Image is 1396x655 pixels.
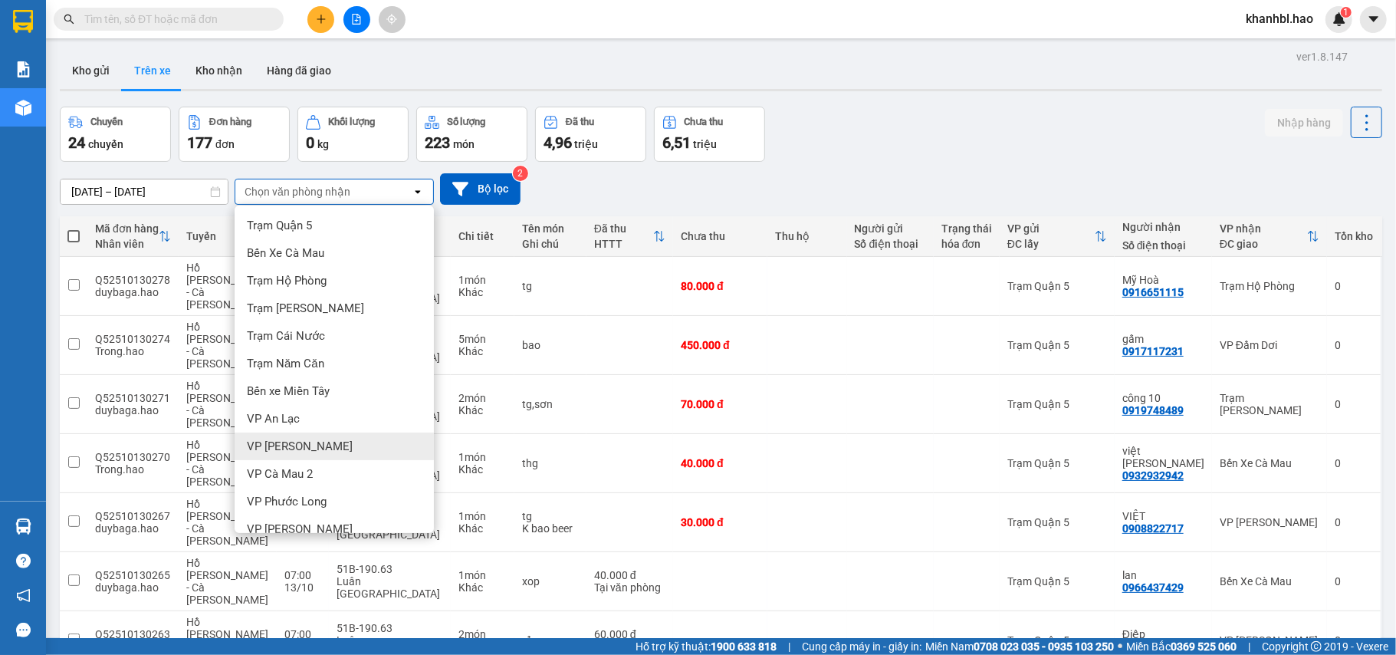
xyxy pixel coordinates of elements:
[974,640,1114,653] strong: 0708 023 035 - 0935 103 250
[95,522,171,535] div: duybaga.hao
[15,100,31,116] img: warehouse-icon
[1007,457,1107,469] div: Trạm Quận 5
[186,230,270,242] div: Tuyến
[247,522,353,537] span: VP [PERSON_NAME]
[1360,6,1387,33] button: caret-down
[317,138,329,150] span: kg
[245,184,350,199] div: Chọn văn phòng nhận
[95,345,171,357] div: Trong.hao
[1335,516,1373,528] div: 0
[522,634,579,647] div: rổ
[95,392,171,404] div: Q52510130271
[186,498,268,547] span: Hồ [PERSON_NAME] - Cà [PERSON_NAME]
[284,569,321,581] div: 07:00
[458,345,507,357] div: Khác
[685,117,724,127] div: Chưa thu
[284,581,321,594] div: 13/10
[941,238,992,250] div: hóa đơn
[594,569,665,581] div: 40.000 đ
[247,218,312,233] span: Trạm Quận 5
[425,133,450,152] span: 223
[247,383,330,399] span: Bến xe Miền Tây
[284,628,321,640] div: 07:00
[458,510,507,522] div: 1 món
[522,522,579,535] div: K bao beer
[1122,392,1204,404] div: công 10
[247,273,327,288] span: Trạm Hộ Phòng
[1122,469,1184,482] div: 0932932942
[307,6,334,33] button: plus
[1220,280,1319,292] div: Trạm Hộ Phòng
[535,107,646,162] button: Đã thu4,96 triệu
[95,333,171,345] div: Q52510130274
[802,638,921,655] span: Cung cấp máy in - giấy in:
[1248,638,1250,655] span: |
[1007,339,1107,351] div: Trạm Quận 5
[1335,575,1373,588] div: 0
[458,392,507,404] div: 2 món
[458,522,507,535] div: Khác
[179,107,290,162] button: Đơn hàng177đơn
[186,380,268,429] span: Hồ [PERSON_NAME] - Cà [PERSON_NAME]
[1122,345,1184,357] div: 0917117231
[247,328,325,344] span: Trạm Cái Nước
[1000,216,1115,257] th: Toggle SortBy
[1265,109,1343,137] button: Nhập hàng
[337,575,443,600] div: Luân [GEOGRAPHIC_DATA]
[235,206,434,533] ul: Menu
[458,581,507,594] div: Khác
[544,133,572,152] span: 4,96
[1220,575,1319,588] div: Bến Xe Cà Mau
[1007,222,1095,235] div: VP gửi
[681,516,760,528] div: 30.000 đ
[681,398,760,410] div: 70.000 đ
[1007,634,1107,647] div: Trạm Quận 5
[186,321,268,370] span: Hồ [PERSON_NAME] - Cà [PERSON_NAME]
[1122,510,1204,522] div: VIỆT
[95,238,159,250] div: Nhân viên
[636,638,777,655] span: Hỗ trợ kỹ thuật:
[247,301,364,316] span: Trạm [PERSON_NAME]
[316,14,327,25] span: plus
[122,52,183,89] button: Trên xe
[1212,216,1327,257] th: Toggle SortBy
[95,286,171,298] div: duybaga.hao
[1007,575,1107,588] div: Trạm Quận 5
[522,280,579,292] div: tg
[95,581,171,594] div: duybaga.hao
[386,14,397,25] span: aim
[594,628,665,640] div: 60.000 đ
[95,404,171,416] div: duybaga.hao
[1122,445,1204,469] div: việt khoa
[1335,230,1373,242] div: Tồn kho
[95,451,171,463] div: Q52510130270
[1007,516,1107,528] div: Trạm Quận 5
[187,133,212,152] span: 177
[1220,457,1319,469] div: Bến Xe Cà Mau
[453,138,475,150] span: món
[1122,581,1184,594] div: 0966437429
[1220,392,1319,416] div: Trạm [PERSON_NAME]
[594,238,653,250] div: HTTT
[15,518,31,535] img: warehouse-icon
[522,238,579,250] div: Ghi chú
[247,356,324,371] span: Trạm Năm Căn
[60,52,122,89] button: Kho gửi
[337,563,443,575] div: 51B-190.63
[95,569,171,581] div: Q52510130265
[458,333,507,345] div: 5 món
[941,222,992,235] div: Trạng thái
[412,186,424,198] svg: open
[1122,522,1184,535] div: 0908822717
[855,238,926,250] div: Số điện thoại
[522,222,579,235] div: Tên món
[87,216,179,257] th: Toggle SortBy
[662,133,691,152] span: 6,51
[95,274,171,286] div: Q52510130278
[925,638,1114,655] span: Miền Nam
[297,107,409,162] button: Khối lượng0kg
[566,117,594,127] div: Đã thu
[693,138,717,150] span: triệu
[522,457,579,469] div: thg
[1007,398,1107,410] div: Trạm Quận 5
